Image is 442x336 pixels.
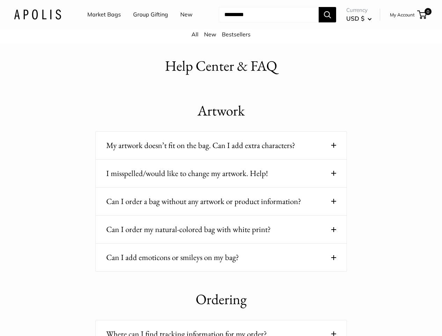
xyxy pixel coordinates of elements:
[425,8,432,15] span: 0
[106,223,336,236] button: Can I order my natural-colored bag with white print?
[191,31,198,38] a: All
[222,31,251,38] a: Bestsellers
[346,5,372,15] span: Currency
[133,9,168,20] a: Group Gifting
[87,9,121,20] a: Market Bags
[95,289,347,310] h1: Ordering
[106,195,336,208] button: Can I order a bag without any artwork or product information?
[346,13,372,24] button: USD $
[418,10,427,19] a: 0
[319,7,336,22] button: Search
[95,100,347,121] h1: Artwork
[180,9,193,20] a: New
[106,139,336,152] button: My artwork doesn’t fit on the bag. Can I add extra characters?
[165,56,277,76] h1: Help Center & FAQ
[219,7,319,22] input: Search...
[346,15,364,22] span: USD $
[204,31,216,38] a: New
[14,9,61,20] img: Apolis
[390,10,415,19] a: My Account
[106,167,336,180] button: I misspelled/would like to change my artwork. Help!
[106,251,336,264] button: Can I add emoticons or smileys on my bag?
